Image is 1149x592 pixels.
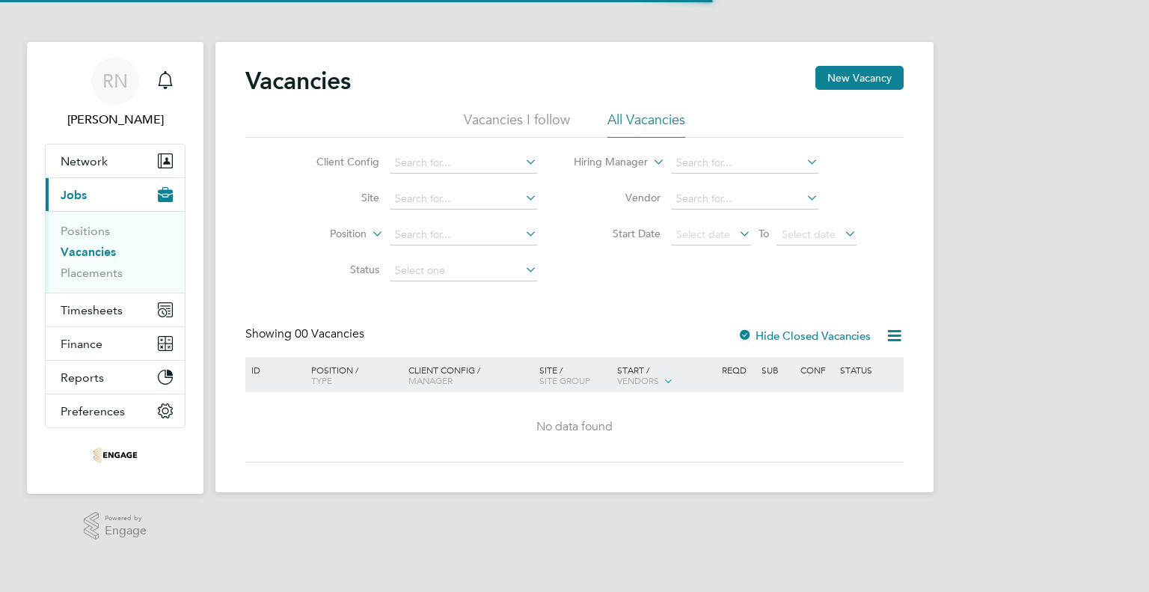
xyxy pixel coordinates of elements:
[295,326,364,341] span: 00 Vacancies
[61,245,116,259] a: Vacancies
[45,57,186,129] a: RN[PERSON_NAME]
[248,419,901,435] div: No data found
[671,153,818,174] input: Search for...
[46,361,185,394] button: Reports
[61,337,102,351] span: Finance
[46,178,185,211] button: Jobs
[61,188,87,202] span: Jobs
[245,66,351,96] h2: Vacancies
[836,357,901,382] div: Status
[536,357,614,393] div: Site /
[46,211,185,293] div: Jobs
[390,225,537,245] input: Search for...
[738,329,871,343] label: Hide Closed Vacancies
[45,111,186,129] span: Richard Nourse
[574,227,661,240] label: Start Date
[27,42,203,494] nav: Main navigation
[293,155,379,168] label: Client Config
[245,326,367,342] div: Showing
[574,191,661,204] label: Vendor
[797,357,836,382] div: Conf
[671,189,818,210] input: Search for...
[61,404,125,418] span: Preferences
[405,357,536,393] div: Client Config /
[93,443,138,467] img: hedgerway-logo-retina.png
[782,228,836,241] span: Select date
[300,357,405,393] div: Position /
[390,189,537,210] input: Search for...
[390,153,537,174] input: Search for...
[84,512,147,540] a: Powered byEngage
[105,525,147,537] span: Engage
[758,357,797,382] div: Sub
[562,155,648,170] label: Hiring Manager
[293,263,379,276] label: Status
[61,224,110,238] a: Positions
[718,357,757,382] div: Reqd
[539,374,590,386] span: Site Group
[46,394,185,427] button: Preferences
[105,512,147,525] span: Powered by
[613,357,718,394] div: Start /
[607,111,685,138] li: All Vacancies
[248,357,300,382] div: ID
[390,260,537,281] input: Select one
[408,374,453,386] span: Manager
[754,224,773,243] span: To
[61,266,123,280] a: Placements
[617,374,659,386] span: Vendors
[293,191,379,204] label: Site
[61,303,123,317] span: Timesheets
[46,327,185,360] button: Finance
[102,71,128,91] span: RN
[464,111,570,138] li: Vacancies I follow
[61,154,108,168] span: Network
[46,293,185,326] button: Timesheets
[311,374,332,386] span: Type
[61,370,104,385] span: Reports
[281,227,367,242] label: Position
[676,228,730,241] span: Select date
[45,443,186,467] a: Go to home page
[46,144,185,177] button: Network
[815,66,904,90] button: New Vacancy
